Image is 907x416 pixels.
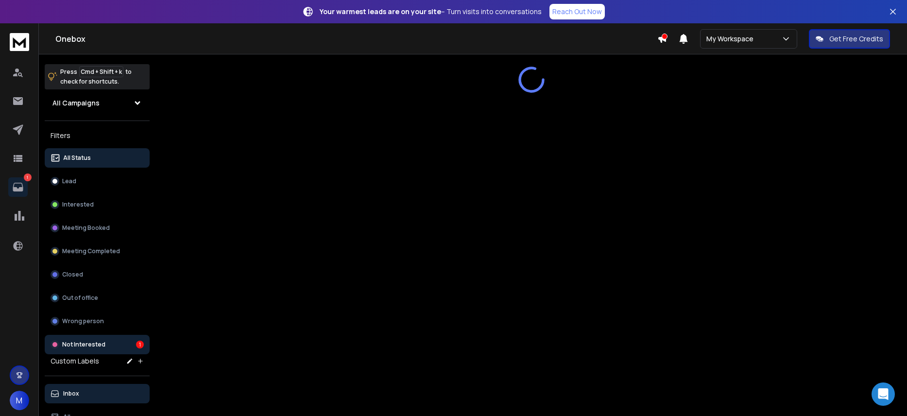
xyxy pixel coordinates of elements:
button: Wrong person [45,312,150,331]
button: Inbox [45,384,150,403]
p: Get Free Credits [829,34,883,44]
button: Get Free Credits [809,29,890,49]
h1: Onebox [55,33,657,45]
p: Reach Out Now [552,7,602,17]
strong: Your warmest leads are on your site [320,7,441,16]
img: logo [10,33,29,51]
button: Meeting Completed [45,242,150,261]
p: Wrong person [62,317,104,325]
button: Meeting Booked [45,218,150,238]
p: Not Interested [62,341,105,348]
p: Closed [62,271,83,278]
p: My Workspace [706,34,757,44]
h1: All Campaigns [52,98,100,108]
a: Reach Out Now [549,4,605,19]
p: Meeting Completed [62,247,120,255]
h3: Custom Labels [51,356,99,366]
p: All Status [63,154,91,162]
button: All Status [45,148,150,168]
button: Not Interested1 [45,335,150,354]
p: – Turn visits into conversations [320,7,542,17]
span: Cmd + Shift + k [79,66,123,77]
p: Meeting Booked [62,224,110,232]
button: All Campaigns [45,93,150,113]
p: 1 [24,173,32,181]
p: Lead [62,177,76,185]
div: Open Intercom Messenger [872,382,895,406]
button: M [10,391,29,410]
button: Lead [45,172,150,191]
button: Interested [45,195,150,214]
h3: Filters [45,129,150,142]
p: Press to check for shortcuts. [60,67,132,87]
div: 1 [136,341,144,348]
button: Out of office [45,288,150,308]
a: 1 [8,177,28,197]
button: Closed [45,265,150,284]
p: Out of office [62,294,98,302]
p: Interested [62,201,94,208]
p: Inbox [63,390,79,398]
